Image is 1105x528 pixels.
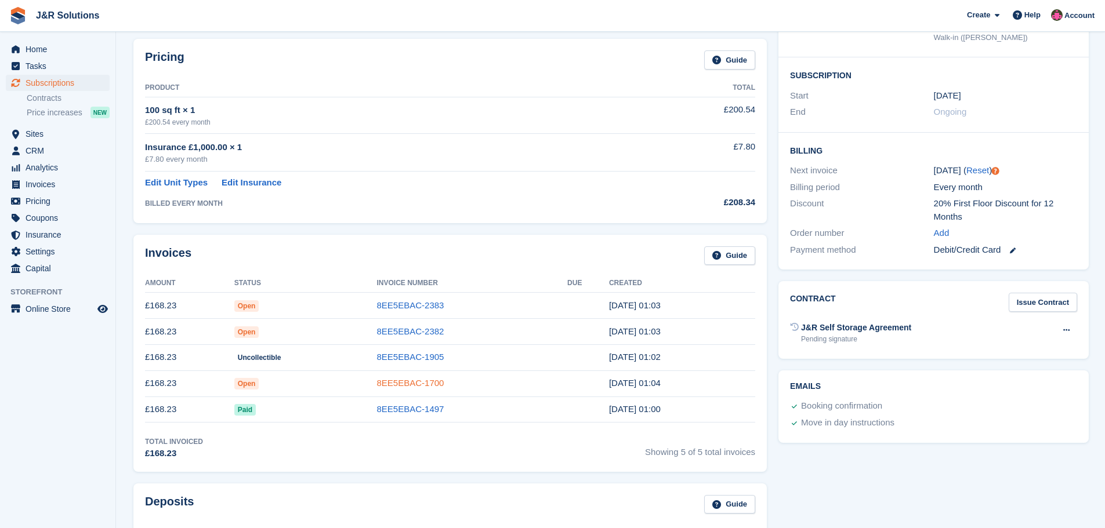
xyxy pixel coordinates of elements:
[1064,10,1095,21] span: Account
[934,107,967,116] span: Ongoing
[934,89,961,103] time: 2025-04-25 00:00:00 UTC
[377,378,444,388] a: 8EE5EBAC-1700
[801,334,911,344] div: Pending signature
[6,143,110,159] a: menu
[27,107,82,118] span: Price increases
[641,196,755,209] div: £208.34
[26,126,95,142] span: Sites
[377,404,444,414] a: 8EE5EBAC-1497
[234,300,259,312] span: Open
[145,154,641,165] div: £7.80 every month
[1024,9,1041,21] span: Help
[26,58,95,74] span: Tasks
[6,75,110,91] a: menu
[1009,293,1077,312] a: Issue Contract
[90,107,110,118] div: NEW
[801,322,911,334] div: J&R Self Storage Agreement
[801,416,894,430] div: Move in day instructions
[234,274,377,293] th: Status
[26,41,95,57] span: Home
[790,144,1077,156] h2: Billing
[145,176,208,190] a: Edit Unit Types
[145,246,191,265] h2: Invoices
[6,193,110,209] a: menu
[704,50,755,70] a: Guide
[26,210,95,226] span: Coupons
[145,293,234,319] td: £168.23
[145,495,194,514] h2: Deposits
[934,227,950,240] a: Add
[234,352,285,363] span: Uncollectible
[6,301,110,317] a: menu
[790,69,1077,81] h2: Subscription
[934,181,1077,194] div: Every month
[934,243,1077,257] div: Debit/Credit Card
[6,159,110,176] a: menu
[377,352,444,362] a: 8EE5EBAC-1905
[26,243,95,260] span: Settings
[704,246,755,265] a: Guide
[790,243,933,257] div: Payment method
[790,164,933,177] div: Next invoice
[609,404,661,414] time: 2025-04-25 00:00:27 UTC
[145,370,234,396] td: £168.23
[26,260,95,276] span: Capital
[145,117,641,128] div: £200.54 every month
[6,58,110,74] a: menu
[26,176,95,192] span: Invoices
[377,300,444,310] a: 8EE5EBAC-2383
[1051,9,1063,21] img: Julie Morgan
[966,165,989,175] a: Reset
[145,436,203,447] div: Total Invoiced
[934,164,1077,177] div: [DATE] ( )
[645,436,755,460] span: Showing 5 of 5 total invoices
[27,106,110,119] a: Price increases NEW
[26,301,95,317] span: Online Store
[934,32,1077,43] div: Walk-in ([PERSON_NAME])
[790,382,1077,391] h2: Emails
[790,105,933,119] div: End
[145,396,234,423] td: £168.23
[145,344,234,370] td: £168.23
[234,326,259,338] span: Open
[801,399,882,413] div: Booking confirmation
[6,210,110,226] a: menu
[609,352,661,362] time: 2025-06-25 00:02:59 UTC
[96,302,110,316] a: Preview store
[234,378,259,389] span: Open
[790,181,933,194] div: Billing period
[377,274,568,293] th: Invoice Number
[26,227,95,243] span: Insurance
[6,176,110,192] a: menu
[145,319,234,345] td: £168.23
[967,9,990,21] span: Create
[145,104,641,117] div: 100 sq ft × 1
[145,50,184,70] h2: Pricing
[790,227,933,240] div: Order number
[145,274,234,293] th: Amount
[26,75,95,91] span: Subscriptions
[377,326,444,336] a: 8EE5EBAC-2382
[6,41,110,57] a: menu
[31,6,104,25] a: J&R Solutions
[26,159,95,176] span: Analytics
[145,79,641,97] th: Product
[6,260,110,276] a: menu
[6,227,110,243] a: menu
[609,274,755,293] th: Created
[790,89,933,103] div: Start
[234,404,256,416] span: Paid
[704,495,755,514] a: Guide
[6,243,110,260] a: menu
[934,197,1077,223] div: 20% First Floor Discount for 12 Months
[26,193,95,209] span: Pricing
[609,300,661,310] time: 2025-08-25 00:03:55 UTC
[145,141,641,154] div: Insurance £1,000.00 × 1
[990,166,1001,176] div: Tooltip anchor
[222,176,281,190] a: Edit Insurance
[641,134,755,172] td: £7.80
[641,97,755,133] td: £200.54
[145,447,203,460] div: £168.23
[9,7,27,24] img: stora-icon-8386f47178a22dfd0bd8f6a31ec36ba5ce8667c1dd55bd0f319d3a0aa187defe.svg
[6,126,110,142] a: menu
